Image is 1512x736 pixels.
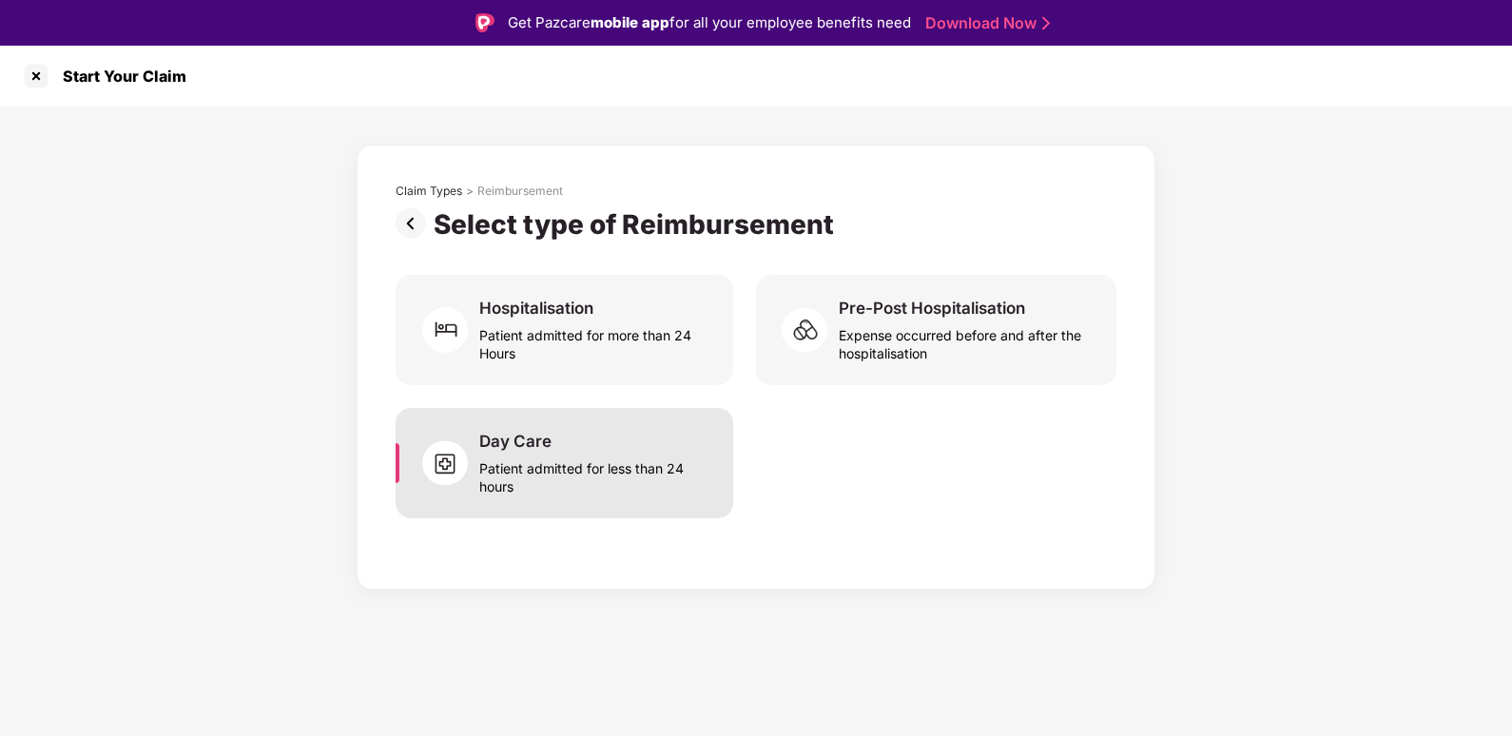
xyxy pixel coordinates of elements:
strong: mobile app [591,13,669,31]
img: Stroke [1042,13,1050,33]
div: Reimbursement [477,184,563,199]
img: svg+xml;base64,PHN2ZyB4bWxucz0iaHR0cDovL3d3dy53My5vcmcvMjAwMC9zdmciIHdpZHRoPSI2MCIgaGVpZ2h0PSI2MC... [422,301,479,358]
div: Patient admitted for less than 24 hours [479,452,710,495]
div: Start Your Claim [51,67,186,86]
div: Day Care [479,431,552,452]
div: Expense occurred before and after the hospitalisation [839,319,1094,362]
img: Logo [475,13,494,32]
div: Get Pazcare for all your employee benefits need [508,11,911,34]
a: Download Now [925,13,1044,33]
div: > [466,184,474,199]
div: Pre-Post Hospitalisation [839,298,1025,319]
img: svg+xml;base64,PHN2ZyBpZD0iUHJldi0zMngzMiIgeG1sbnM9Imh0dHA6Ly93d3cudzMub3JnLzIwMDAvc3ZnIiB3aWR0aD... [396,208,434,239]
div: Select type of Reimbursement [434,208,842,241]
img: svg+xml;base64,PHN2ZyB4bWxucz0iaHR0cDovL3d3dy53My5vcmcvMjAwMC9zdmciIHdpZHRoPSI2MCIgaGVpZ2h0PSI1OC... [422,435,479,492]
div: Hospitalisation [479,298,593,319]
div: Claim Types [396,184,462,199]
img: svg+xml;base64,PHN2ZyB4bWxucz0iaHR0cDovL3d3dy53My5vcmcvMjAwMC9zdmciIHdpZHRoPSI2MCIgaGVpZ2h0PSI1OC... [782,301,839,358]
div: Patient admitted for more than 24 Hours [479,319,710,362]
